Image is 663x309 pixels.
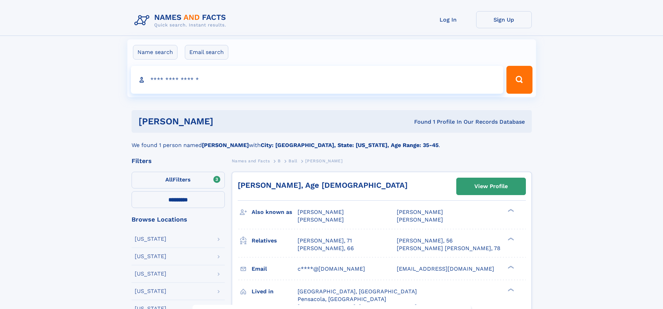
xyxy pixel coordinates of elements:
[252,286,298,298] h3: Lived in
[132,133,532,149] div: We found 1 person named with .
[132,172,225,188] label: Filters
[289,156,297,165] a: Ball
[397,216,443,223] span: [PERSON_NAME]
[252,235,298,247] h3: Relatives
[185,45,228,60] label: Email search
[238,181,408,190] a: [PERSON_NAME], Age [DEMOGRAPHIC_DATA]
[314,118,525,126] div: Found 1 Profile In Our Records Database
[506,208,514,213] div: ❯
[397,209,443,215] span: [PERSON_NAME]
[474,178,508,194] div: View Profile
[278,156,281,165] a: B
[131,66,504,94] input: search input
[132,216,225,223] div: Browse Locations
[252,263,298,275] h3: Email
[139,117,314,126] h1: [PERSON_NAME]
[135,288,166,294] div: [US_STATE]
[457,178,526,195] a: View Profile
[506,287,514,292] div: ❯
[165,176,173,183] span: All
[298,288,417,295] span: [GEOGRAPHIC_DATA], [GEOGRAPHIC_DATA]
[135,236,166,242] div: [US_STATE]
[298,209,344,215] span: [PERSON_NAME]
[476,11,532,28] a: Sign Up
[298,245,354,252] a: [PERSON_NAME], 66
[420,11,476,28] a: Log In
[252,206,298,218] h3: Also known as
[135,254,166,259] div: [US_STATE]
[232,156,270,165] a: Names and Facts
[305,159,342,163] span: [PERSON_NAME]
[289,159,297,163] span: Ball
[298,216,344,223] span: [PERSON_NAME]
[133,45,177,60] label: Name search
[132,158,225,164] div: Filters
[278,159,281,163] span: B
[132,11,232,30] img: Logo Names and Facts
[261,142,439,148] b: City: [GEOGRAPHIC_DATA], State: [US_STATE], Age Range: 35-45
[506,265,514,269] div: ❯
[135,271,166,277] div: [US_STATE]
[397,237,453,245] a: [PERSON_NAME], 56
[506,66,532,94] button: Search Button
[202,142,249,148] b: [PERSON_NAME]
[397,265,494,272] span: [EMAIL_ADDRESS][DOMAIN_NAME]
[298,296,386,302] span: Pensacola, [GEOGRAPHIC_DATA]
[298,237,352,245] a: [PERSON_NAME], 71
[397,245,500,252] a: [PERSON_NAME] [PERSON_NAME], 78
[506,237,514,241] div: ❯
